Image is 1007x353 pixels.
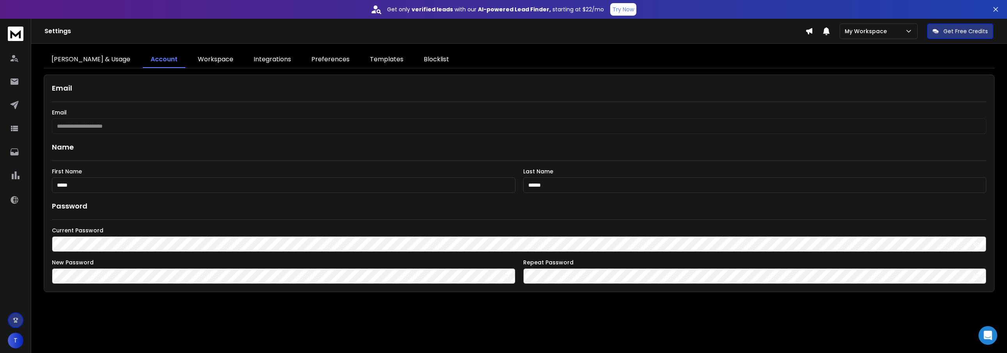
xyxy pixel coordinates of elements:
[362,52,411,68] a: Templates
[478,5,551,13] strong: AI-powered Lead Finder,
[52,142,986,153] h1: Name
[44,52,138,68] a: [PERSON_NAME] & Usage
[44,27,805,36] h1: Settings
[412,5,453,13] strong: verified leads
[52,110,986,115] label: Email
[523,260,987,265] label: Repeat Password
[52,201,87,212] h1: Password
[943,27,988,35] p: Get Free Credits
[387,5,604,13] p: Get only with our starting at $22/mo
[927,23,993,39] button: Get Free Credits
[416,52,457,68] a: Blocklist
[190,52,241,68] a: Workspace
[8,27,23,41] img: logo
[523,169,987,174] label: Last Name
[52,260,515,265] label: New Password
[52,169,515,174] label: First Name
[246,52,299,68] a: Integrations
[613,5,634,13] p: Try Now
[8,333,23,348] button: T
[610,3,636,16] button: Try Now
[52,83,986,94] h1: Email
[52,228,986,233] label: Current Password
[304,52,357,68] a: Preferences
[143,52,185,68] a: Account
[845,27,890,35] p: My Workspace
[979,326,997,345] div: Open Intercom Messenger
